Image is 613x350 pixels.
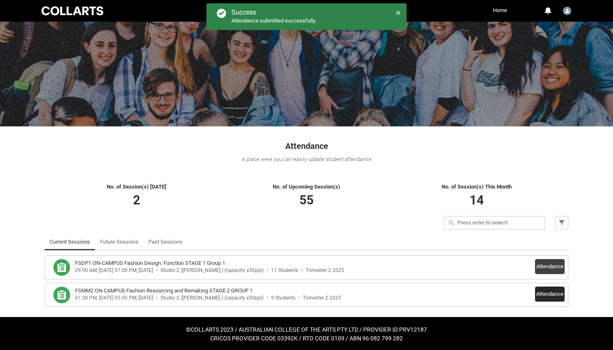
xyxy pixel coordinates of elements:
[561,3,573,17] button: User Profile Tamara.Leacock
[535,259,565,274] button: Attendance
[161,267,264,274] div: Studio 2 ([PERSON_NAME].) (capacity x30ppl)
[470,193,484,207] span: 14
[148,234,183,250] a: Past Sessions
[299,193,314,207] span: 55
[75,287,253,295] h3: FSMM2 ON-CAMPUS Fashion Resourcing and Remaking STAGE 2 GROUP 1
[100,234,138,250] a: Future Sessions
[563,7,571,15] img: Tamara.Leacock
[271,267,298,274] div: 11 Students
[50,234,90,250] a: Current Sessions
[285,141,328,151] span: Attendance
[95,234,143,250] li: Future Sessions
[75,295,153,301] div: 01:30 PM, [DATE] 05:30 PM, [DATE]
[306,267,344,274] div: Trimester 2 2025
[273,184,340,190] span: No. of Upcoming Session(s)
[45,234,95,250] li: Current Sessions
[45,155,568,164] div: A place were you can easily update student attendance
[161,295,264,301] div: Studio 2 ([PERSON_NAME].) (capacity x30ppl)
[231,8,316,17] div: Success
[107,184,166,190] span: No. of Session(s) [DATE]
[442,184,512,190] span: No. of Session(s) This Month
[303,295,341,301] div: Trimester 2 2025
[271,295,295,301] div: 9 Students
[535,287,565,302] button: Attendance
[444,216,545,229] input: Press enter to search
[143,234,188,250] li: Past Sessions
[491,4,509,17] a: Home
[231,18,316,24] span: Attendance submitted successfully.
[75,259,225,267] h3: FSDP1 ON-CAMPUS Fashion Design: Function STAGE 1 Group 1
[555,216,568,229] button: Filter
[133,193,140,207] span: 2
[75,267,153,274] div: 09:00 AM, [DATE] 01:00 PM, [DATE]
